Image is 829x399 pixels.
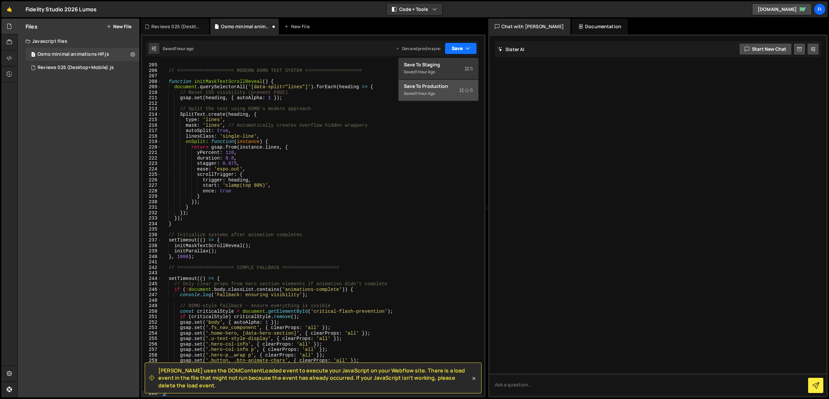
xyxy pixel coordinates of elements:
div: 236 [142,232,162,238]
div: Saved [163,46,193,51]
div: 248 [142,298,162,303]
button: Save to StagingS Saved1 hour ago [399,58,478,80]
span: 1 [31,52,35,58]
a: 🤙 [1,1,18,17]
div: 221 [142,150,162,156]
button: Code + Tools [387,3,442,15]
div: Saved [404,68,473,76]
span: S [459,87,473,94]
div: 16516/44892.js [26,61,139,74]
div: 257 [142,347,162,353]
div: 251 [142,314,162,320]
div: Javascript files [18,34,139,48]
div: Fidelity Studio 2026 Lumos [26,5,97,13]
div: 216 [142,123,162,128]
div: 222 [142,156,162,161]
div: 1 hour ago [175,46,194,51]
div: 229 [142,194,162,199]
a: Fi [814,3,826,15]
div: 244 [142,276,162,282]
div: 228 [142,188,162,194]
div: 263 [142,380,162,385]
div: 252 [142,320,162,325]
span: S [465,65,473,72]
div: Documentation [572,19,628,34]
div: 205 [142,62,162,68]
div: 210 [142,90,162,96]
div: 231 [142,205,162,210]
div: Saved [404,90,473,98]
img: tab_keywords_by_traffic_grey.svg [65,38,70,44]
div: 239 [142,248,162,254]
div: 255 [142,336,162,342]
div: 232 [142,210,162,216]
div: 246 [142,287,162,293]
img: website_grey.svg [11,17,16,23]
div: Save to Staging [404,61,473,68]
button: Start new chat [739,43,792,55]
div: 214 [142,112,162,117]
div: 237 [142,237,162,243]
div: 258 [142,353,162,358]
div: 215 [142,117,162,123]
div: Keywords nach Traffic [72,39,114,43]
div: 1 hour ago [415,91,435,96]
img: logo_orange.svg [11,11,16,16]
div: 220 [142,145,162,150]
div: Domain [34,39,49,43]
div: 16516/44886.js [26,48,139,61]
div: Dev and prod in sync [396,46,441,51]
div: 224 [142,166,162,172]
div: Reviews 025 (Desktop+Mobile).js [38,65,114,71]
div: 243 [142,270,162,276]
div: Chat with [PERSON_NAME] [488,19,570,34]
div: 207 [142,73,162,79]
div: 233 [142,216,162,221]
div: 264 [142,385,162,391]
div: 230 [142,199,162,205]
img: tab_domain_overview_orange.svg [27,38,32,44]
div: 212 [142,101,162,106]
div: 238 [142,243,162,249]
h2: Slater AI [498,46,525,52]
a: [DOMAIN_NAME] [752,3,812,15]
div: 249 [142,303,162,309]
div: v 4.0.25 [19,11,33,16]
div: 240 [142,254,162,260]
div: 265 [142,391,162,396]
div: 218 [142,134,162,139]
div: 262 [142,374,162,380]
div: Reviews 025 (Desktop+Mobile).js [151,23,201,30]
div: New File [284,23,312,30]
div: 256 [142,342,162,347]
div: 234 [142,221,162,227]
div: 223 [142,161,162,166]
div: 247 [142,292,162,298]
h2: Files [26,23,38,30]
div: 219 [142,139,162,145]
div: 261 [142,369,162,374]
div: 241 [142,259,162,265]
div: 206 [142,68,162,74]
div: 225 [142,172,162,177]
div: 260 [142,364,162,369]
div: 211 [142,95,162,101]
div: 217 [142,128,162,134]
span: [PERSON_NAME] uses the DOMContentLoaded event to execute your JavaScript on your Webflow site. Th... [158,367,471,389]
div: 208 [142,79,162,85]
div: 235 [142,227,162,232]
button: New File [107,24,131,29]
button: Save [445,42,477,54]
div: 1 hour ago [415,69,435,75]
div: 213 [142,106,162,112]
div: 209 [142,84,162,90]
div: 242 [142,265,162,271]
div: 253 [142,325,162,331]
div: Osmo minimal animations HP.js [221,23,271,30]
div: 226 [142,177,162,183]
div: Save to Production [404,83,473,90]
div: 254 [142,331,162,336]
button: Save to ProductionS Saved1 hour ago [399,80,478,101]
div: 227 [142,183,162,188]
